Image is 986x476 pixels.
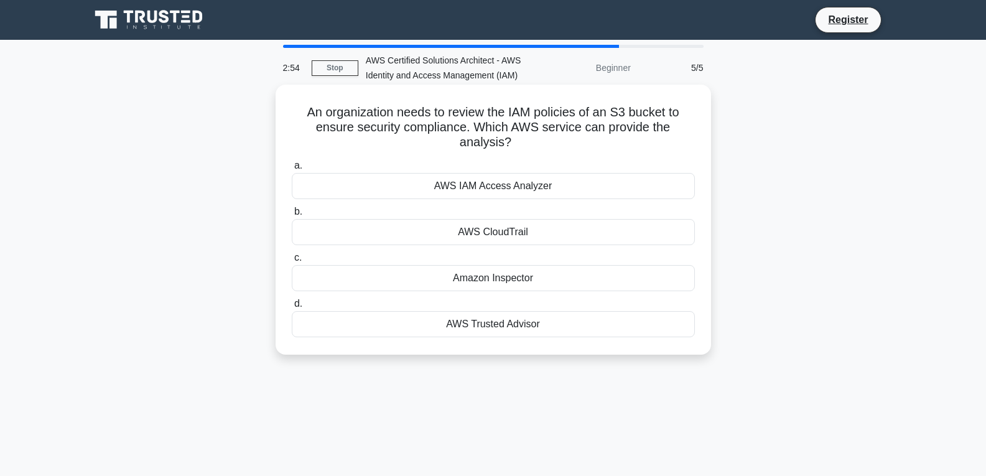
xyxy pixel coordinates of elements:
div: Beginner [529,55,638,80]
span: c. [294,252,302,263]
div: AWS Certified Solutions Architect - AWS Identity and Access Management (IAM) [358,48,529,88]
div: AWS Trusted Advisor [292,311,695,337]
span: d. [294,298,302,309]
div: AWS CloudTrail [292,219,695,245]
a: Stop [312,60,358,76]
div: Amazon Inspector [292,265,695,291]
div: 5/5 [638,55,711,80]
div: AWS IAM Access Analyzer [292,173,695,199]
a: Register [821,12,875,27]
span: b. [294,206,302,217]
h5: An organization needs to review the IAM policies of an S3 bucket to ensure security compliance. W... [291,105,696,151]
div: 2:54 [276,55,312,80]
span: a. [294,160,302,170]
